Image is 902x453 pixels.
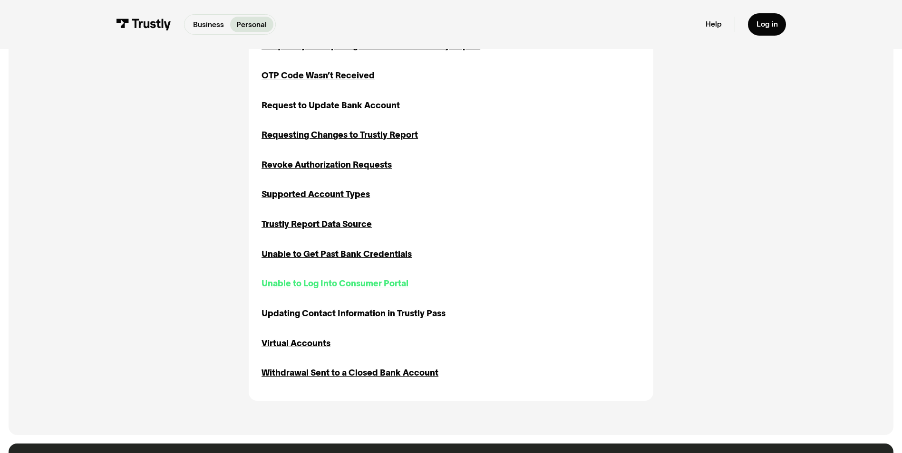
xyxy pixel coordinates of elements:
[262,277,408,290] a: Unable to Log Into Consumer Portal
[116,19,171,30] img: Trustly Logo
[230,17,273,32] a: Personal
[236,19,267,30] p: Personal
[262,307,446,320] a: Updating Contact Information in Trustly Pass
[262,248,412,261] a: Unable to Get Past Bank Credentials
[262,159,392,171] a: Revoke Authorization Requests
[262,337,330,350] a: Virtual Accounts
[262,218,372,231] a: Trustly Report Data Source
[193,19,224,30] p: Business
[262,367,438,379] a: Withdrawal Sent to a Closed Bank Account
[186,17,230,32] a: Business
[706,19,722,29] a: Help
[748,13,786,36] a: Log in
[262,69,375,82] a: OTP Code Wasn’t Received
[262,99,400,112] a: Request to Update Bank Account
[262,129,418,142] a: Requesting Changes to Trustly Report
[757,19,778,29] div: Log in
[262,188,370,201] a: Supported Account Types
